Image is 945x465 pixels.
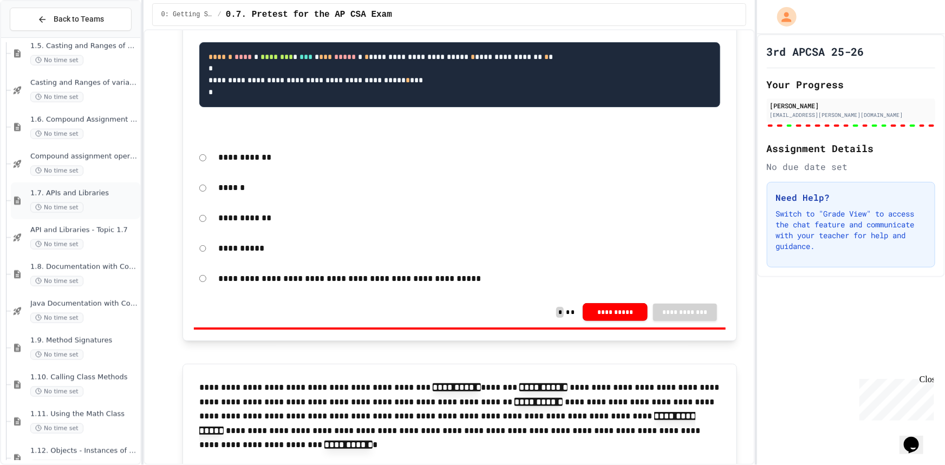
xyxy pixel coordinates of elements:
[30,423,83,434] span: No time set
[161,10,213,19] span: 0: Getting Started
[30,166,83,176] span: No time set
[30,129,83,139] span: No time set
[30,387,83,397] span: No time set
[30,239,83,250] span: No time set
[30,350,83,360] span: No time set
[855,375,934,421] iframe: chat widget
[776,191,926,204] h3: Need Help?
[30,299,138,309] span: Java Documentation with Comments - Topic 1.8
[766,4,799,29] div: My Account
[767,77,935,92] h2: Your Progress
[54,14,104,25] span: Back to Teams
[30,115,138,125] span: 1.6. Compound Assignment Operators
[30,152,138,161] span: Compound assignment operators - Quiz
[30,226,138,235] span: API and Libraries - Topic 1.7
[30,42,138,51] span: 1.5. Casting and Ranges of Values
[770,101,932,110] div: [PERSON_NAME]
[218,10,221,19] span: /
[30,373,138,382] span: 1.10. Calling Class Methods
[30,78,138,88] span: Casting and Ranges of variables - Quiz
[767,160,935,173] div: No due date set
[30,55,83,66] span: No time set
[30,447,138,456] span: 1.12. Objects - Instances of Classes
[4,4,75,69] div: Chat with us now!Close
[30,410,138,419] span: 1.11. Using the Math Class
[770,111,932,119] div: [EMAIL_ADDRESS][PERSON_NAME][DOMAIN_NAME]
[776,208,926,252] p: Switch to "Grade View" to access the chat feature and communicate with your teacher for help and ...
[767,141,935,156] h2: Assignment Details
[226,8,392,21] span: 0.7. Pretest for the AP CSA Exam
[30,336,138,345] span: 1.9. Method Signatures
[30,313,83,323] span: No time set
[30,189,138,198] span: 1.7. APIs and Libraries
[900,422,934,454] iframe: chat widget
[30,276,83,286] span: No time set
[30,263,138,272] span: 1.8. Documentation with Comments and Preconditions
[30,92,83,102] span: No time set
[30,202,83,213] span: No time set
[767,44,864,59] h1: 3rd APCSA 25-26
[10,8,132,31] button: Back to Teams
